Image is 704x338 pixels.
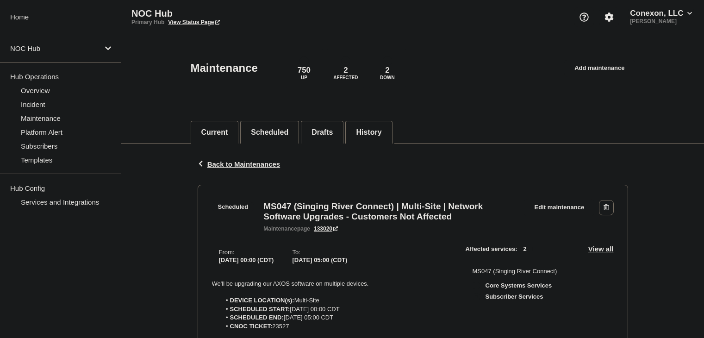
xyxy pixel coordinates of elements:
[385,66,389,75] p: 2
[221,296,451,305] li: Multi-Site
[230,314,284,321] strong: SCHEDULED END:
[292,249,347,256] p: To :
[131,8,317,19] p: NOC Hub
[221,305,451,313] li: [DATE] 00:00 CDT
[383,56,392,66] div: down
[588,244,614,254] button: View all
[486,293,543,300] span: Subscriber Services
[221,313,451,322] li: [DATE] 05:00 CDT
[219,249,274,256] p: From :
[301,75,307,80] p: Up
[574,7,594,27] button: Support
[299,56,309,66] div: up
[356,128,381,137] button: History
[10,44,99,52] p: NOC Hub
[524,199,594,216] a: Edit maintenance
[380,75,395,80] p: Down
[263,225,297,232] span: maintenance
[314,225,338,232] a: 133020
[298,66,311,75] p: 750
[292,257,347,263] span: [DATE] 05:00 (CDT)
[230,297,294,304] strong: DEVICE LOCATION(s):
[230,323,273,330] strong: CNOC TICKET:
[191,62,258,75] h1: Maintenance
[517,244,533,254] span: 2
[263,225,310,232] p: page
[312,128,333,137] button: Drafts
[628,9,694,18] button: Conexon, LLC
[466,244,537,254] span: Affected services:
[221,322,451,331] li: 23527
[486,282,552,289] span: Core Systems Services
[333,75,358,80] p: Affected
[207,160,280,168] span: Back to Maintenances
[230,306,290,313] strong: SCHEDULED START:
[564,60,635,77] a: Add maintenance
[473,268,557,275] p: MS047 (Singing River Connect)
[628,18,694,25] p: [PERSON_NAME]
[219,257,274,263] span: [DATE] 00:00 (CDT)
[198,160,280,168] button: Back to Maintenances
[599,7,619,27] button: Account settings
[212,280,451,288] p: We'll be upgrading our AXOS software on multiple devices.
[343,66,348,75] p: 2
[168,19,219,25] a: View Status Page
[341,56,350,66] div: affected
[473,282,480,289] div: down
[201,128,228,137] button: Current
[131,19,164,25] p: Primary Hub
[263,201,515,222] h3: MS047 (Singing River Connect) | Multi-Site | Network Software Upgrades - Customers Not Affected
[212,201,255,212] span: Scheduled
[473,293,480,300] div: affected
[251,128,288,137] button: Scheduled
